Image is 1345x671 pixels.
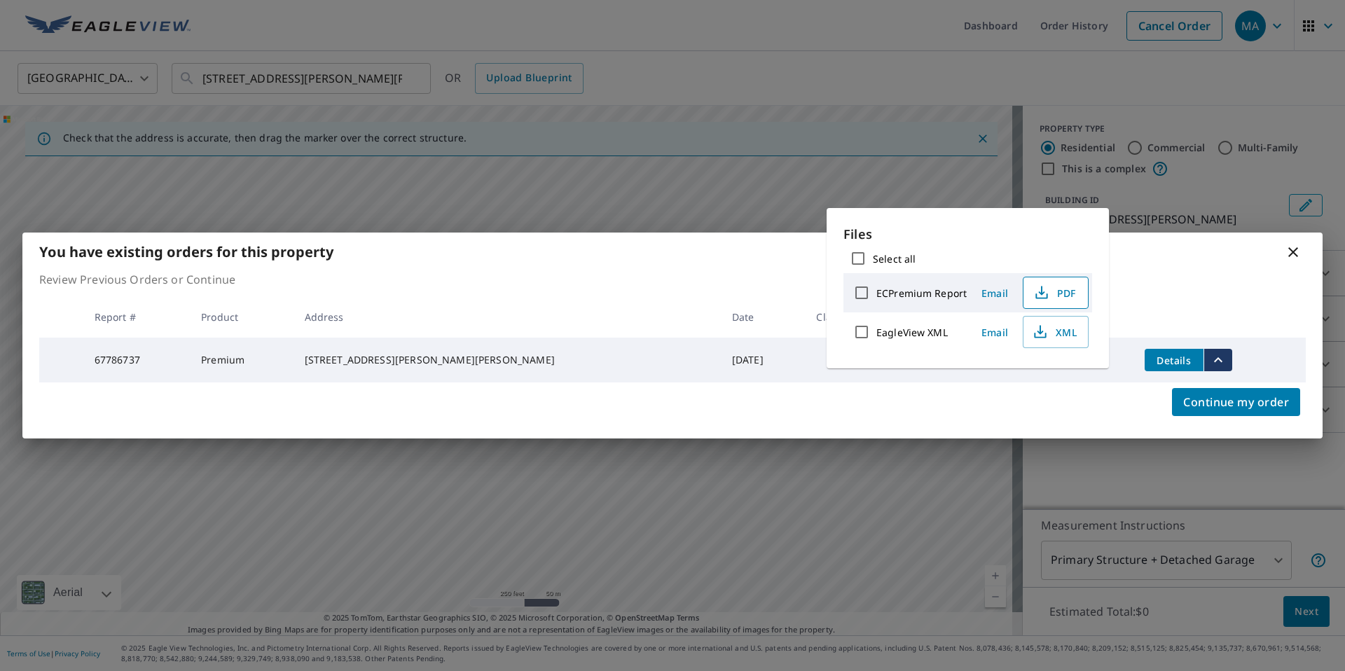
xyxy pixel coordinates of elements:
b: You have existing orders for this property [39,242,333,261]
th: Report # [83,296,190,338]
button: filesDropdownBtn-67786737 [1203,349,1232,371]
span: Email [978,286,1012,300]
p: Files [843,225,1092,244]
td: 67786737 [83,338,190,382]
label: Select all [873,252,916,265]
label: EagleView XML [876,326,948,339]
button: Email [972,282,1017,304]
button: Email [972,321,1017,343]
div: [STREET_ADDRESS][PERSON_NAME][PERSON_NAME] [305,353,710,367]
label: ECPremium Report [876,286,967,300]
td: [DATE] [721,338,806,382]
td: Premium [190,338,293,382]
span: PDF [1032,284,1077,301]
th: Claim ID [805,296,904,338]
span: Continue my order [1183,392,1289,412]
span: Email [978,326,1012,339]
span: XML [1032,324,1077,340]
button: detailsBtn-67786737 [1145,349,1203,371]
button: PDF [1023,277,1089,309]
th: Address [294,296,721,338]
button: Continue my order [1172,388,1300,416]
span: Details [1153,354,1195,367]
th: Product [190,296,293,338]
th: Date [721,296,806,338]
p: Review Previous Orders or Continue [39,271,1306,288]
button: XML [1023,316,1089,348]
